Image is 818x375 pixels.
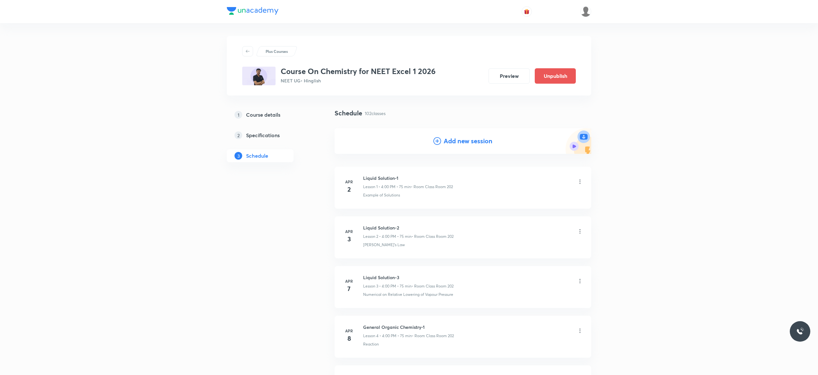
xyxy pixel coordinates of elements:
[363,242,405,248] p: [PERSON_NAME]'s Law
[363,234,412,239] p: Lesson 2 • 4:00 PM • 75 min
[363,175,453,181] h6: Liquid Solution-1
[343,185,355,194] h4: 2
[524,9,530,14] img: avatar
[343,284,355,294] h4: 7
[246,111,280,119] h5: Course details
[363,224,454,231] h6: Liquid Solution-2
[343,334,355,343] h4: 8
[363,283,412,289] p: Lesson 3 • 4:00 PM • 75 min
[363,341,379,347] p: Reaction
[363,333,412,339] p: Lesson 4 • 4:00 PM • 75 min
[489,68,530,84] button: Preview
[227,7,278,15] img: Company Logo
[363,192,400,198] p: Example of Solutions
[365,110,386,117] p: 102 classes
[343,229,355,234] h6: Apr
[281,67,436,76] h3: Course On Chemistry for NEET Excel 1 2026
[522,6,532,17] button: avatar
[335,108,362,118] h4: Schedule
[411,184,453,190] p: • Room Class Room 202
[343,328,355,334] h6: Apr
[343,234,355,244] h4: 3
[234,131,242,139] p: 2
[266,48,288,54] p: Plus Courses
[444,136,492,146] h4: Add new session
[227,129,314,142] a: 2Specifications
[234,152,242,160] p: 3
[535,68,576,84] button: Unpublish
[566,128,591,154] img: Add
[412,283,454,289] p: • Room Class Room 202
[412,333,454,339] p: • Room Class Room 202
[363,324,454,330] h6: General Organic Chemistry-1
[343,278,355,284] h6: Apr
[246,152,268,160] h5: Schedule
[246,131,280,139] h5: Specifications
[234,111,242,119] p: 1
[363,184,411,190] p: Lesson 1 • 4:00 PM • 75 min
[412,234,454,239] p: • Room Class Room 202
[343,179,355,185] h6: Apr
[580,6,591,17] img: Anuruddha Kumar
[242,67,276,85] img: 0C1A523C-6E99-4683-BFD7-4B6AB4550150_plus.png
[363,274,454,281] h6: Liquid Solution-3
[227,7,278,16] a: Company Logo
[281,77,436,84] p: NEET UG • Hinglish
[227,108,314,121] a: 1Course details
[796,328,804,335] img: ttu
[363,292,453,297] p: Numerical on Relative Lowering of Vapour Pressure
